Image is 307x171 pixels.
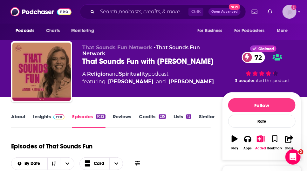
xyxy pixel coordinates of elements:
[230,25,274,37] button: open menu
[258,47,274,51] span: Claimed
[9,105,118,118] button: Search for help
[113,113,132,128] a: Reviews
[285,147,293,150] div: Share
[188,8,203,16] span: Ctrl K
[119,71,148,77] a: Spirituality
[174,113,191,128] a: Lists15
[231,147,238,150] div: Play
[156,78,166,85] span: and
[101,128,111,133] span: Help
[139,113,166,128] a: Credits215
[87,71,109,77] a: Religion
[13,108,51,115] span: Search for help
[283,5,297,19] span: Logged in as csummie
[67,25,102,37] button: open menu
[228,131,241,154] button: Play
[79,157,123,170] button: Choose View
[80,4,246,19] div: Search podcasts, credits, & more...
[11,157,74,170] h2: Choose List sort
[291,5,297,10] svg: Add a profile image
[82,70,214,85] div: A podcast
[242,52,265,63] a: 72
[42,25,64,37] a: Charts
[11,161,47,166] button: open menu
[208,8,241,16] button: Open AdvancedNew
[235,78,253,83] span: 3 people
[72,113,105,128] a: Episodes1032
[108,78,153,85] a: Annie F. Downs
[228,98,296,112] button: Follow
[13,13,55,21] img: logo
[71,26,94,35] span: Monitoring
[265,6,275,17] a: Show notifications dropdown
[53,114,65,120] img: Podchaser Pro
[92,10,105,23] img: Profile image for Matt
[222,44,302,84] div: Claimed72 3 peoplerated this podcast
[13,87,106,93] div: We'll be back online [DATE]
[82,78,214,85] span: featuring
[10,6,72,18] img: Podchaser - Follow, Share and Rate Podcasts
[241,131,254,154] button: Apps
[285,149,301,165] iframe: Intercom live chat
[12,43,71,101] img: That Sounds Fun with Annie F. Downs
[13,45,114,56] p: Hi csummie 👋
[254,131,267,154] button: Added
[61,158,74,170] button: open menu
[283,5,297,19] img: User Profile
[53,128,75,133] span: Messages
[168,78,214,85] a: Eddie Kaufholz
[14,128,28,133] span: Home
[228,115,296,128] div: Rate
[248,52,265,63] span: 72
[283,131,296,154] button: Share
[243,147,252,150] div: Apps
[85,113,127,138] button: Help
[159,114,166,119] div: 215
[199,113,215,128] a: Similar
[94,161,104,166] span: Card
[24,161,42,166] span: By Date
[298,149,304,154] span: 2
[6,75,121,99] div: Send us a messageWe'll be back online [DATE]
[253,78,290,83] span: rated this podcast
[11,113,25,128] a: About
[80,10,93,23] img: Profile image for Carmela
[97,7,188,17] input: Search podcasts, credits, & more...
[82,44,152,51] span: That Sounds Fun Network
[11,25,43,37] button: open menu
[82,44,200,57] span: •
[33,113,65,128] a: InsightsPodchaser Pro
[16,26,34,35] span: Podcasts
[68,10,81,23] img: Profile image for Barbara
[193,25,230,37] button: open menu
[249,6,260,17] a: Show notifications dropdown
[42,113,85,138] button: Messages
[255,147,266,150] div: Added
[82,44,200,57] a: That Sounds Fun Network
[186,114,191,119] div: 15
[109,10,121,22] div: Close
[229,4,240,10] span: New
[277,26,288,35] span: More
[13,80,106,87] div: Send us a message
[46,26,60,35] span: Charts
[109,71,119,77] span: and
[47,158,61,170] button: Sort Direction
[211,10,238,13] span: Open Advanced
[267,131,283,154] button: Bookmark
[234,26,265,35] span: For Podcasters
[197,26,222,35] span: For Business
[273,25,296,37] button: open menu
[283,5,297,19] button: Show profile menu
[96,114,105,119] div: 1032
[11,142,92,150] h1: Episodes of That Sounds Fun
[13,56,114,67] p: How can we help?
[268,147,283,150] div: Bookmark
